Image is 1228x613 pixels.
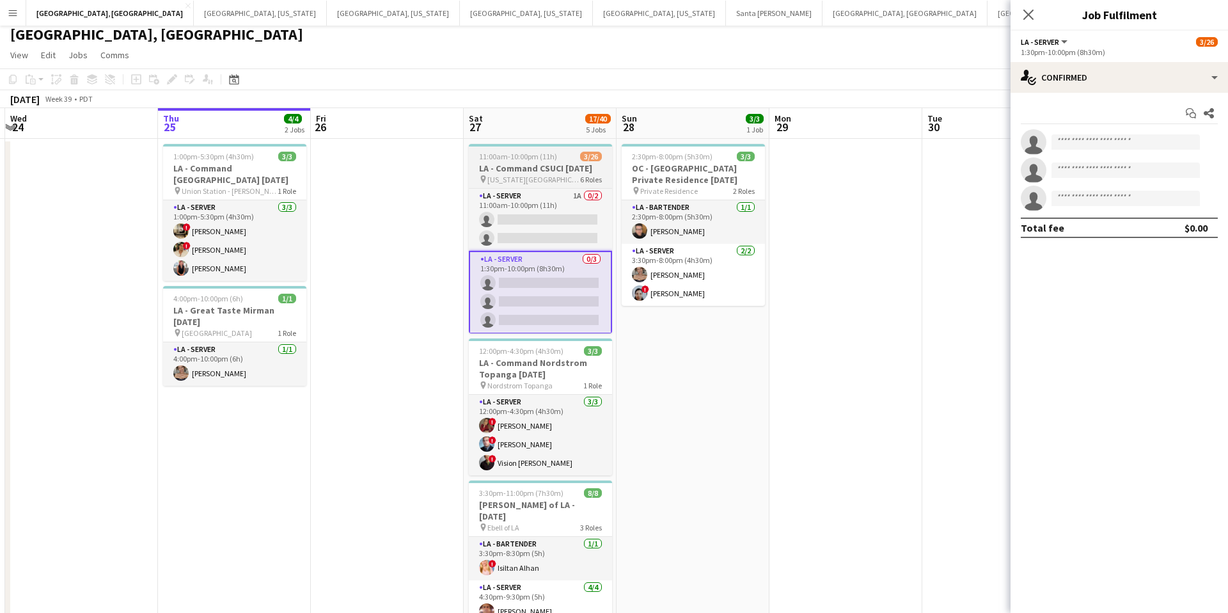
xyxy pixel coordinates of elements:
span: ! [489,560,496,568]
span: 28 [620,120,637,134]
span: Sat [469,113,483,124]
button: [GEOGRAPHIC_DATA], [US_STATE] [327,1,460,26]
h3: LA - Command Nordstrom Topanga [DATE] [469,357,612,380]
span: 1 Role [583,381,602,390]
span: Wed [10,113,27,124]
a: View [5,47,33,63]
button: [GEOGRAPHIC_DATA], [GEOGRAPHIC_DATA] [26,1,194,26]
span: ! [183,223,191,231]
app-job-card: 1:00pm-5:30pm (4h30m)3/3LA - Command [GEOGRAPHIC_DATA] [DATE] Union Station - [PERSON_NAME]1 Role... [163,144,306,281]
span: Sun [622,113,637,124]
button: Santa [PERSON_NAME] [726,1,823,26]
app-job-card: 12:00pm-4:30pm (4h30m)3/3LA - Command Nordstrom Topanga [DATE] Nordstrom Topanga1 RoleLA - Server... [469,338,612,475]
span: View [10,49,28,61]
span: 3/26 [580,152,602,161]
span: ! [489,436,496,444]
span: 26 [314,120,326,134]
span: 4/4 [284,114,302,123]
span: 3:30pm-11:00pm (7h30m) [479,488,563,498]
h3: OC - [GEOGRAPHIC_DATA] Private Residence [DATE] [622,163,765,186]
span: [GEOGRAPHIC_DATA] [182,328,252,338]
span: 29 [773,120,791,134]
app-card-role: LA - Server1/14:00pm-10:00pm (6h)[PERSON_NAME] [163,342,306,386]
span: 1/1 [278,294,296,303]
span: 30 [925,120,942,134]
app-card-role: LA - Server2/23:30pm-8:00pm (4h30m)[PERSON_NAME]![PERSON_NAME] [622,244,765,306]
app-card-role: LA - Server3/31:00pm-5:30pm (4h30m)![PERSON_NAME]![PERSON_NAME][PERSON_NAME] [163,200,306,281]
button: [GEOGRAPHIC_DATA], [US_STATE] [460,1,593,26]
span: 1 Role [278,328,296,338]
span: Comms [100,49,129,61]
span: 12:00pm-4:30pm (4h30m) [479,346,563,356]
span: 17/40 [585,114,611,123]
div: 5 Jobs [586,125,610,134]
a: Comms [95,47,134,63]
span: Thu [163,113,179,124]
app-card-role: LA - Server1A0/211:00am-10:00pm (11h) [469,189,612,251]
h3: LA - Great Taste Mirman [DATE] [163,305,306,328]
button: [GEOGRAPHIC_DATA], [US_STATE] [194,1,327,26]
app-job-card: 2:30pm-8:00pm (5h30m)3/3OC - [GEOGRAPHIC_DATA] Private Residence [DATE] Private Residence2 RolesL... [622,144,765,306]
span: Mon [775,113,791,124]
div: PDT [79,94,93,104]
button: LA - Server [1021,37,1069,47]
span: [US_STATE][GEOGRAPHIC_DATA] [487,175,580,184]
span: Nordstrom Topanga [487,381,553,390]
span: 25 [161,120,179,134]
button: [GEOGRAPHIC_DATA], [US_STATE] [593,1,726,26]
div: 1:30pm-10:00pm (8h30m) [1021,47,1218,57]
span: 1:00pm-5:30pm (4h30m) [173,152,254,161]
h3: LA - Command CSUCI [DATE] [469,163,612,174]
span: 3/3 [278,152,296,161]
span: 3/3 [584,346,602,356]
span: 2:30pm-8:00pm (5h30m) [632,152,712,161]
div: 1 Job [746,125,763,134]
div: Confirmed [1011,62,1228,93]
h3: Job Fulfilment [1011,6,1228,23]
span: Jobs [68,49,88,61]
span: ! [183,242,191,250]
app-job-card: 11:00am-10:00pm (11h)3/26LA - Command CSUCI [DATE] [US_STATE][GEOGRAPHIC_DATA]6 RolesLA - Server1... [469,144,612,333]
h3: LA - Command [GEOGRAPHIC_DATA] [DATE] [163,163,306,186]
span: 1 Role [278,186,296,196]
span: 11:00am-10:00pm (11h) [479,152,557,161]
span: ! [489,455,496,463]
span: 6 Roles [580,175,602,184]
span: 8/8 [584,488,602,498]
span: 24 [8,120,27,134]
app-card-role: LA - Server3/312:00pm-4:30pm (4h30m)![PERSON_NAME]![PERSON_NAME]!Vision [PERSON_NAME] [469,395,612,475]
span: Private Residence [640,186,698,196]
h3: [PERSON_NAME] of LA - [DATE] [469,499,612,522]
span: 3/26 [1196,37,1218,47]
div: $0.00 [1185,221,1208,234]
span: LA - Server [1021,37,1059,47]
span: 4:00pm-10:00pm (6h) [173,294,243,303]
div: Total fee [1021,221,1064,234]
span: ! [642,285,649,293]
app-card-role: LA - Server0/31:30pm-10:00pm (8h30m) [469,251,612,334]
div: 4:00pm-10:00pm (6h)1/1LA - Great Taste Mirman [DATE] [GEOGRAPHIC_DATA]1 RoleLA - Server1/14:00pm-... [163,286,306,386]
div: 2 Jobs [285,125,304,134]
app-card-role: LA - Bartender1/12:30pm-8:00pm (5h30m)[PERSON_NAME] [622,200,765,244]
app-card-role: LA - Bartender1/13:30pm-8:30pm (5h)!Isiltan Alhan [469,537,612,580]
span: 3 Roles [580,523,602,532]
button: [GEOGRAPHIC_DATA], [GEOGRAPHIC_DATA] [823,1,988,26]
span: Ebell of LA [487,523,519,532]
div: [DATE] [10,93,40,106]
span: 3/3 [737,152,755,161]
span: Union Station - [PERSON_NAME] [182,186,278,196]
span: 27 [467,120,483,134]
span: Fri [316,113,326,124]
h1: [GEOGRAPHIC_DATA], [GEOGRAPHIC_DATA] [10,25,303,44]
span: 2 Roles [733,186,755,196]
span: 3/3 [746,114,764,123]
a: Jobs [63,47,93,63]
button: [GEOGRAPHIC_DATA], [US_STATE] [988,1,1121,26]
span: Week 39 [42,94,74,104]
a: Edit [36,47,61,63]
span: Tue [927,113,942,124]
